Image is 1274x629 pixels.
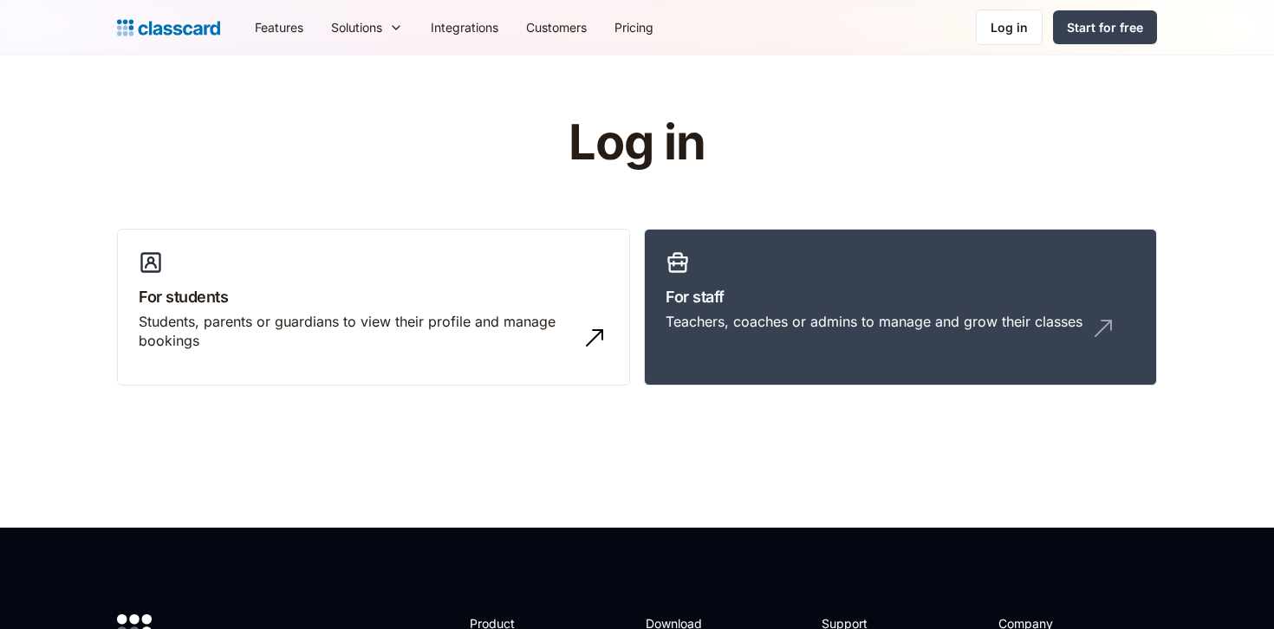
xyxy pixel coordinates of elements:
h3: For students [139,285,608,308]
a: For studentsStudents, parents or guardians to view their profile and manage bookings [117,229,630,386]
div: Students, parents or guardians to view their profile and manage bookings [139,312,574,351]
a: For staffTeachers, coaches or admins to manage and grow their classes [644,229,1157,386]
a: Integrations [417,8,512,47]
div: Start for free [1067,18,1143,36]
a: Start for free [1053,10,1157,44]
a: Log in [976,10,1043,45]
h3: For staff [666,285,1135,308]
div: Solutions [331,18,382,36]
a: Features [241,8,317,47]
a: home [117,16,220,40]
div: Log in [991,18,1028,36]
div: Solutions [317,8,417,47]
div: Teachers, coaches or admins to manage and grow their classes [666,312,1082,331]
a: Customers [512,8,601,47]
h1: Log in [362,116,913,170]
a: Pricing [601,8,667,47]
